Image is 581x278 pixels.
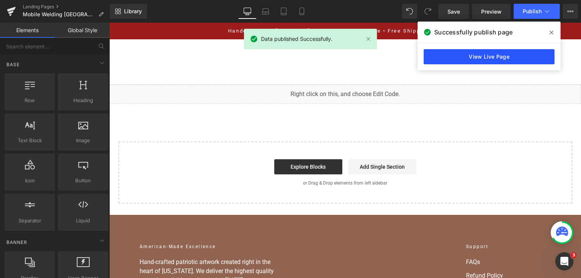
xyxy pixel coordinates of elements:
[256,4,275,19] a: Laptop
[23,11,95,17] span: Mobile Welding [GEOGRAPHIC_DATA]
[472,4,511,19] a: Preview
[555,252,573,270] iframe: Intercom live chat
[481,8,502,16] span: Preview
[60,96,106,104] span: Heading
[357,248,441,258] a: Refund Policy
[239,137,307,152] a: Add Single Section
[60,177,106,185] span: Button
[523,8,542,14] span: Publish
[261,35,332,43] span: Data published Successfully.
[434,28,513,37] span: Successfully publish page
[60,137,106,144] span: Image
[55,23,110,38] a: Global Style
[420,4,435,19] button: Redo
[447,8,460,16] span: Save
[124,8,142,15] span: Library
[424,49,555,64] a: View Live Page
[357,221,441,227] h2: Support
[23,4,110,10] a: Landing Pages
[7,177,53,185] span: Icon
[238,4,256,19] a: Desktop
[30,235,174,262] p: Hand-crafted patriotic artwork created right in the heart of [US_STATE]. We deliver the highest q...
[30,221,174,227] h2: American-Made Excellence
[6,61,20,68] span: Base
[514,4,560,19] button: Publish
[60,217,106,225] span: Liquid
[293,4,311,19] a: Mobile
[563,4,578,19] button: More
[7,217,53,225] span: Separator
[6,239,28,246] span: Banner
[165,137,233,152] a: Explore Blocks
[7,96,53,104] span: Row
[110,4,147,19] a: New Library
[7,137,53,144] span: Text Block
[571,252,577,258] span: 3
[119,5,353,11] a: Handcrafted in [US_STATE] • 100% American Made • Free Shipping Over $100
[402,4,417,19] button: Undo
[275,4,293,19] a: Tablet
[357,235,441,244] a: FAQs
[21,158,451,163] p: or Drag & Drop elements from left sidebar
